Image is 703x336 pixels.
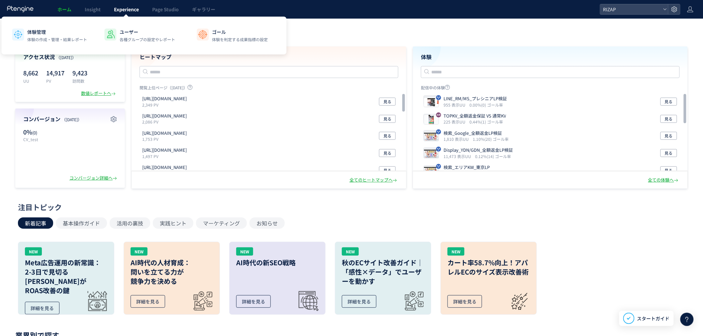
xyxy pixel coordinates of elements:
[660,132,677,140] button: 見る
[85,6,101,13] span: Insight
[142,102,189,108] p: 2,349 PV
[424,132,439,141] img: cc8e9d4c3e88a6dd7563540d41df36b41756176291045.jpeg
[23,67,38,78] p: 8,662
[444,136,471,142] i: 1,810 表示UU
[142,147,187,153] p: https://www.rizap.jp/plan
[72,67,87,78] p: 9,423
[212,37,268,42] p: 体験を判定する成果指標の設定
[444,164,498,171] p: 検索_エリアKW_東京LP
[383,98,391,106] span: 見る
[69,175,118,181] div: コンバージョン詳細へ
[152,6,179,13] span: Page Studio
[25,302,59,314] div: 詳細を見る
[27,37,87,42] p: 体験の作成・管理・結果レポート
[25,247,42,256] div: NEW
[142,96,187,102] p: https://lp.rizap.jp/lp/training-230418/special
[114,6,139,13] span: Experience
[27,29,87,35] p: 体験管理
[444,130,506,136] p: 検索_Google_全額返金LP検証
[142,136,189,142] p: 1,753 PV
[444,113,506,119] p: TOPKV_全額返金保証 VS 通常KV
[665,166,673,174] span: 見る
[444,171,466,176] i: 50 表示UU
[469,119,503,125] i: 0.44%(1) ゴール率
[379,115,396,123] button: 見る
[140,85,398,93] p: 閲覧上位ページ（[DATE]）
[18,242,114,315] a: NEWMeta広告運用の新常識：2-3日で見切る[PERSON_NAME]がROAS改善の鍵詳細を見る
[18,202,682,212] div: 注目トピック
[120,37,175,42] p: 各種グループの設定やレポート
[81,90,117,97] div: 数値レポートへ
[383,115,391,123] span: 見る
[383,166,391,174] span: 見る
[110,217,150,229] button: 活用の裏技
[142,130,187,136] p: https://lp.rizap.jp/lp/training-230418
[424,149,439,158] img: cc8e9d4c3e88a6dd7563540d41df36b41756175980208.jpeg
[46,78,64,84] p: PV
[469,102,503,108] i: 0.00%(0) ゴール率
[424,115,439,124] img: 23f492a1b5de49e1743d904b4a69aca91756356061153.jpeg
[335,242,431,315] a: NEW秋のECサイト改善ガイド｜「感性×データ」でユーザーを動かす詳細を見る
[441,242,537,315] a: NEWカート率58.7%向上！アパレルECのサイズ表示改善術詳細を見る
[23,128,67,136] p: 0%
[444,96,507,102] p: LINE_RM/MS_プレシニアLP検証
[62,117,82,122] span: （[DATE]）
[448,258,530,277] h3: カート率58.7%向上！アパレルECのサイズ表示改善術
[236,247,253,256] div: NEW
[142,171,189,176] p: 708 PV
[421,53,680,61] h4: 体験
[124,242,220,315] a: NEWAI時代の人材育成：問いを立てる力が競争力を決める詳細を見る
[23,115,117,123] h4: コンバージョン
[212,29,268,35] p: ゴール
[424,98,439,107] img: d09c5364f3dd47d67b9053fff4ccfd591756457247920.jpeg
[665,115,673,123] span: 見る
[665,132,673,140] span: 見る
[142,153,189,159] p: 1,497 PV
[57,6,71,13] span: ホーム
[660,149,677,157] button: 見る
[120,29,175,35] p: ユーザー
[665,98,673,106] span: 見る
[56,54,76,60] span: （[DATE]）
[140,53,398,61] h4: ヒートマップ
[637,315,670,322] span: スタートガイド
[131,258,213,286] h3: AI時代の人材育成： 問いを立てる力が 競争力を決める
[56,217,107,229] button: 基本操作ガイド
[660,166,677,174] button: 見る
[250,217,285,229] button: お知らせ
[23,136,67,142] p: CV_test
[448,295,482,308] div: 詳細を見る
[473,136,509,142] i: 1.10%(20) ゴール率
[25,258,107,295] h3: Meta広告運用の新常識： 2-3日で見切る[PERSON_NAME]が ROAS改善の鍵
[142,119,189,125] p: 2,086 PV
[229,242,326,315] a: NEWAI時代の新SEO戦略詳細を見る
[444,153,474,159] i: 11,473 表示UU
[379,98,396,106] button: 見る
[379,166,396,174] button: 見る
[18,217,53,229] button: 新着記事
[32,129,37,136] span: (0)
[665,149,673,157] span: 見る
[196,217,247,229] button: マーケティング
[379,132,396,140] button: 見る
[342,247,359,256] div: NEW
[660,98,677,106] button: 見る
[72,78,87,84] p: 訪問数
[444,119,468,125] i: 225 表示UU
[142,164,187,171] p: https://www.rizap.jp
[444,102,468,108] i: 955 表示UU
[648,177,680,183] div: 全ての体験へ
[23,53,117,61] h4: アクセス状況
[153,217,193,229] button: 実践ヒント
[46,67,64,78] p: 14,917
[383,149,391,157] span: 見る
[601,4,660,14] span: RIZAP
[424,166,439,176] img: 71b546566ce58f4e3d2b9d060e7bbdcc1747294106027.jpeg
[131,247,148,256] div: NEW
[236,258,319,267] h3: AI時代の新SEO戦略
[342,295,376,308] div: 詳細を見る
[660,115,677,123] button: 見る
[23,78,38,84] p: UU
[142,113,187,119] p: https://lp.rizap.jp/lp/guarantee-250826/a
[236,295,271,308] div: 詳細を見る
